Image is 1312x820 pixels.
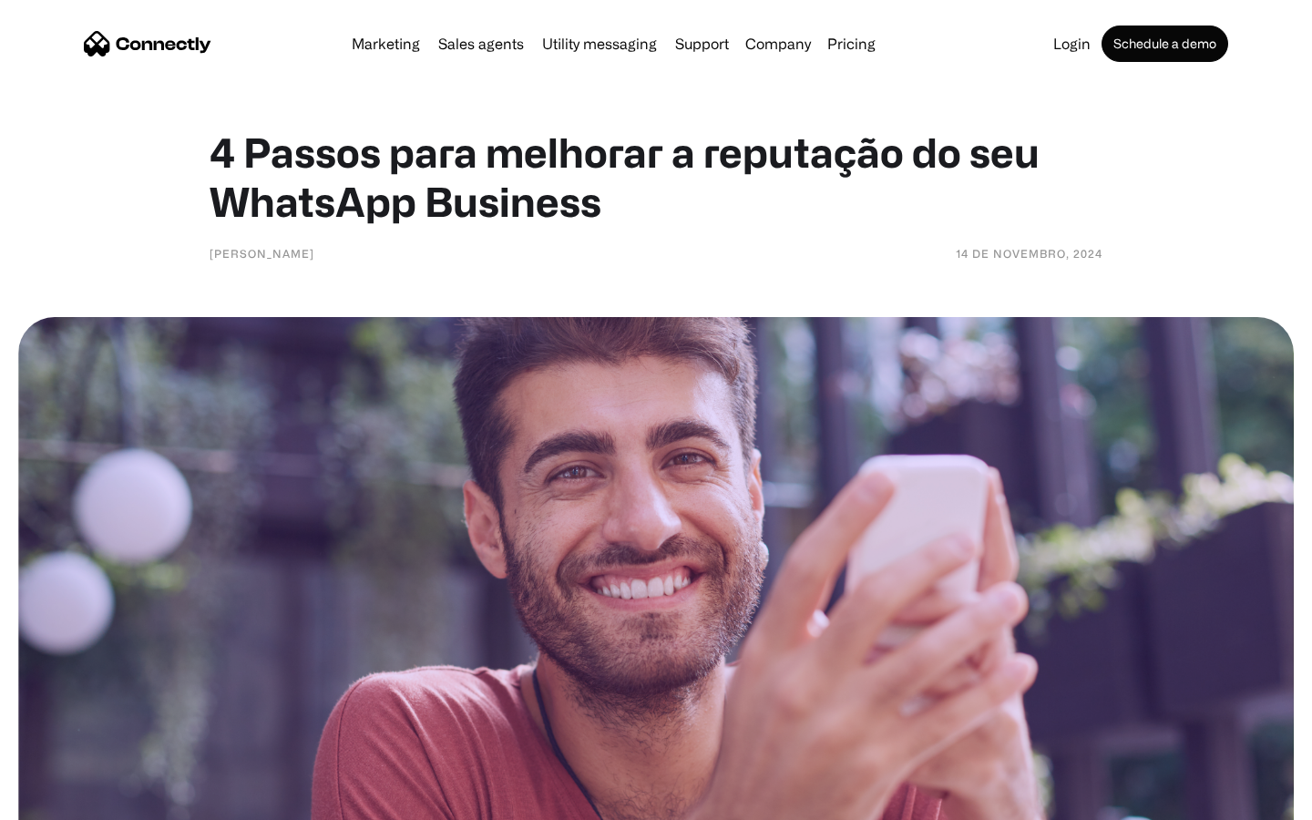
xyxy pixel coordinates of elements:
[740,31,816,56] div: Company
[210,128,1102,226] h1: 4 Passos para melhorar a reputação do seu WhatsApp Business
[745,31,811,56] div: Company
[956,244,1102,262] div: 14 de novembro, 2024
[1046,36,1098,51] a: Login
[344,36,427,51] a: Marketing
[535,36,664,51] a: Utility messaging
[668,36,736,51] a: Support
[820,36,883,51] a: Pricing
[18,788,109,814] aside: Language selected: English
[1102,26,1228,62] a: Schedule a demo
[36,788,109,814] ul: Language list
[210,244,314,262] div: [PERSON_NAME]
[84,30,211,57] a: home
[431,36,531,51] a: Sales agents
